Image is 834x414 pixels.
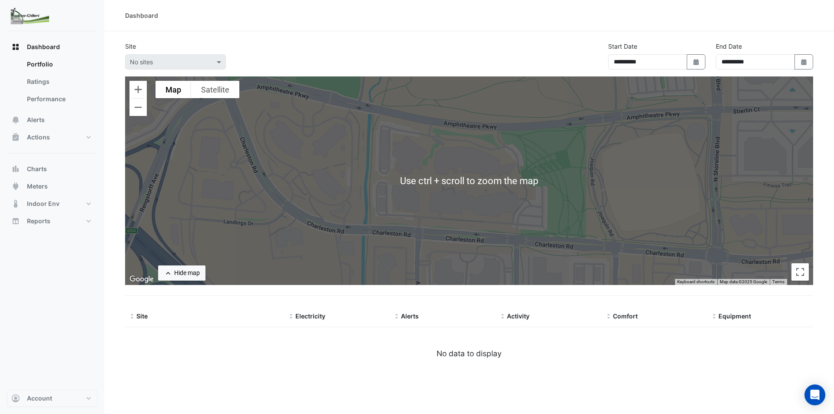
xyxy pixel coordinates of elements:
[27,394,52,403] span: Account
[720,279,767,284] span: Map data ©2025 Google
[11,217,20,225] app-icon: Reports
[20,73,97,90] a: Ratings
[7,212,97,230] button: Reports
[27,116,45,124] span: Alerts
[608,42,637,51] label: Start Date
[127,274,156,285] img: Google
[136,312,148,320] span: Site
[27,182,48,191] span: Meters
[11,199,20,208] app-icon: Indoor Env
[11,116,20,124] app-icon: Alerts
[507,312,530,320] span: Activity
[11,43,20,51] app-icon: Dashboard
[27,165,47,173] span: Charts
[613,312,638,320] span: Comfort
[718,312,751,320] span: Equipment
[677,279,715,285] button: Keyboard shortcuts
[20,56,97,73] a: Portfolio
[772,279,784,284] a: Terms (opens in new tab)
[129,99,147,116] button: Zoom out
[804,384,825,405] div: Open Intercom Messenger
[11,165,20,173] app-icon: Charts
[791,263,809,281] button: Toggle fullscreen view
[7,390,97,407] button: Account
[174,268,200,278] div: Hide map
[692,58,700,66] fa-icon: Select Date
[7,111,97,129] button: Alerts
[7,56,97,111] div: Dashboard
[401,312,419,320] span: Alerts
[20,90,97,108] a: Performance
[191,81,239,98] button: Show satellite imagery
[7,38,97,56] button: Dashboard
[125,42,136,51] label: Site
[27,43,60,51] span: Dashboard
[125,348,813,359] div: No data to display
[127,274,156,285] a: Open this area in Google Maps (opens a new window)
[158,265,205,281] button: Hide map
[716,42,742,51] label: End Date
[11,133,20,142] app-icon: Actions
[7,129,97,146] button: Actions
[7,178,97,195] button: Meters
[10,7,50,24] img: Company Logo
[800,58,808,66] fa-icon: Select Date
[7,160,97,178] button: Charts
[7,195,97,212] button: Indoor Env
[27,199,60,208] span: Indoor Env
[27,133,50,142] span: Actions
[129,81,147,98] button: Zoom in
[156,81,191,98] button: Show street map
[11,182,20,191] app-icon: Meters
[295,312,325,320] span: Electricity
[125,11,158,20] div: Dashboard
[27,217,50,225] span: Reports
